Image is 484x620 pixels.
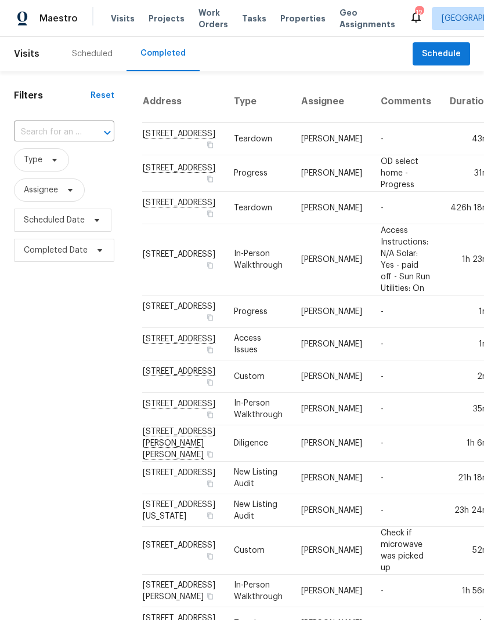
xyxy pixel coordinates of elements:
[205,377,215,388] button: Copy Address
[225,328,292,360] td: Access Issues
[72,48,113,60] div: Scheduled
[422,47,461,61] span: Schedule
[225,155,292,192] td: Progress
[149,13,185,24] span: Projects
[292,123,371,155] td: [PERSON_NAME]
[24,154,42,166] span: Type
[371,360,440,393] td: -
[292,328,371,360] td: [PERSON_NAME]
[280,13,326,24] span: Properties
[225,393,292,425] td: In-Person Walkthrough
[205,551,215,561] button: Copy Address
[292,81,371,123] th: Assignee
[142,494,225,527] td: [STREET_ADDRESS][US_STATE]
[198,7,228,30] span: Work Orders
[14,41,39,67] span: Visits
[371,328,440,360] td: -
[225,527,292,575] td: Custom
[225,224,292,296] td: In-Person Walkthrough
[371,494,440,527] td: -
[371,192,440,224] td: -
[371,393,440,425] td: -
[371,296,440,328] td: -
[413,42,470,66] button: Schedule
[225,296,292,328] td: Progress
[371,462,440,494] td: -
[39,13,78,24] span: Maestro
[205,479,215,489] button: Copy Address
[292,425,371,462] td: [PERSON_NAME]
[292,527,371,575] td: [PERSON_NAME]
[292,296,371,328] td: [PERSON_NAME]
[292,192,371,224] td: [PERSON_NAME]
[205,209,215,219] button: Copy Address
[225,462,292,494] td: New Listing Audit
[242,14,266,23] span: Tasks
[142,296,225,328] td: [STREET_ADDRESS]
[142,224,225,296] td: [STREET_ADDRESS]
[205,510,215,521] button: Copy Address
[371,224,440,296] td: Access Instructions: N/A Solar: Yes - paid off - Sun Run Utilities: On
[371,425,440,462] td: -
[142,527,225,575] td: [STREET_ADDRESS]
[371,575,440,607] td: -
[225,192,292,224] td: Teardown
[292,360,371,393] td: [PERSON_NAME]
[292,462,371,494] td: [PERSON_NAME]
[14,90,91,101] h1: Filters
[225,425,292,462] td: Diligence
[205,410,215,420] button: Copy Address
[205,345,215,355] button: Copy Address
[24,184,58,196] span: Assignee
[225,123,292,155] td: Teardown
[91,90,114,101] div: Reset
[292,575,371,607] td: [PERSON_NAME]
[339,7,395,30] span: Geo Assignments
[99,125,115,141] button: Open
[371,123,440,155] td: -
[292,494,371,527] td: [PERSON_NAME]
[225,81,292,123] th: Type
[292,224,371,296] td: [PERSON_NAME]
[225,494,292,527] td: New Listing Audit
[415,7,423,19] div: 12
[205,591,215,601] button: Copy Address
[205,312,215,323] button: Copy Address
[111,13,135,24] span: Visits
[142,462,225,494] td: [STREET_ADDRESS]
[205,449,215,459] button: Copy Address
[225,575,292,607] td: In-Person Walkthrough
[24,245,88,256] span: Completed Date
[142,81,225,123] th: Address
[140,48,186,59] div: Completed
[24,214,85,226] span: Scheduled Date
[371,155,440,192] td: OD select home - Progress
[225,360,292,393] td: Custom
[371,527,440,575] td: Check if microwave was picked up
[205,260,215,271] button: Copy Address
[14,123,82,141] input: Search for an address...
[205,174,215,184] button: Copy Address
[292,155,371,192] td: [PERSON_NAME]
[142,575,225,607] td: [STREET_ADDRESS][PERSON_NAME]
[205,140,215,150] button: Copy Address
[292,393,371,425] td: [PERSON_NAME]
[371,81,440,123] th: Comments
